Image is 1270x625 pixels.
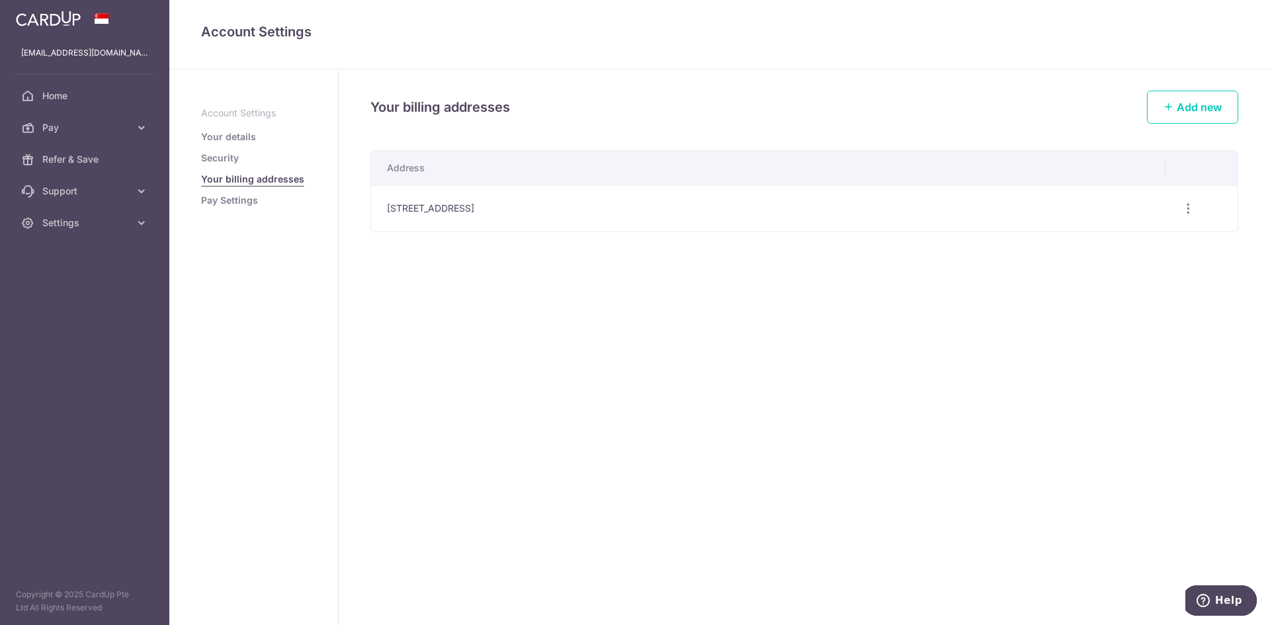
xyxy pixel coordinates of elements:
[21,46,148,60] p: [EMAIL_ADDRESS][DOMAIN_NAME]
[201,106,306,120] p: Account Settings
[371,151,1165,185] th: Address
[42,216,130,229] span: Settings
[42,153,130,166] span: Refer & Save
[201,194,258,207] a: Pay Settings
[371,185,1165,231] td: [STREET_ADDRESS]
[117,9,144,21] span: Help
[30,9,57,21] span: Help
[201,130,256,144] a: Your details
[42,185,130,198] span: Support
[42,89,130,103] span: Home
[201,173,304,186] a: Your billing addresses
[1177,101,1222,114] span: Add new
[42,121,130,134] span: Pay
[1147,91,1238,124] a: Add new
[201,151,239,165] a: Security
[370,97,510,118] h4: Your billing addresses
[201,21,1238,42] h4: Account Settings
[16,11,81,26] img: CardUp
